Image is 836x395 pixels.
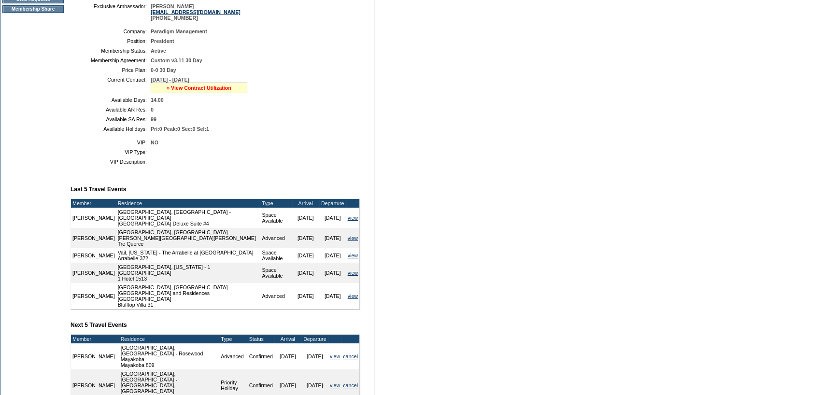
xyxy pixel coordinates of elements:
td: [DATE] [319,228,346,248]
span: Custom v3.11 30 Day [151,57,202,63]
td: [PERSON_NAME] [71,208,116,228]
td: Arrival [274,335,301,343]
span: NO [151,140,158,145]
td: Departure [301,335,328,343]
span: Paradigm Management [151,28,207,34]
td: [DATE] [292,283,319,309]
td: [DATE] [319,283,346,309]
td: Status [248,335,274,343]
a: view [348,215,358,221]
span: 0 [151,107,154,113]
td: Available Days: [74,97,147,103]
td: Available SA Res: [74,116,147,122]
td: [PERSON_NAME] [71,343,116,369]
a: view [348,235,358,241]
span: 99 [151,116,156,122]
a: view [330,382,340,388]
td: VIP Type: [74,149,147,155]
td: Type [260,199,292,208]
td: Space Available [260,208,292,228]
td: Arrival [292,199,319,208]
a: » View Contract Utilization [167,85,231,91]
td: [GEOGRAPHIC_DATA], [GEOGRAPHIC_DATA] - Rosewood Mayakoba Mayakoba 809 [119,343,220,369]
td: Residence [116,199,261,208]
td: Price Plan: [74,67,147,73]
td: [DATE] [301,343,328,369]
td: Advanced [260,228,292,248]
td: [GEOGRAPHIC_DATA], [GEOGRAPHIC_DATA] - [PERSON_NAME][GEOGRAPHIC_DATA][PERSON_NAME] Tre Querce [116,228,261,248]
td: Advanced [260,283,292,309]
td: Membership Agreement: [74,57,147,63]
td: Vail, [US_STATE] - The Arrabelle at [GEOGRAPHIC_DATA] Arrabelle 372 [116,248,261,263]
span: Pri:0 Peak:0 Sec:0 Sel:1 [151,126,209,132]
td: [DATE] [292,263,319,283]
td: Exclusive Ambassador: [74,3,147,21]
a: view [348,253,358,258]
td: Space Available [260,248,292,263]
td: Member [71,199,116,208]
td: [DATE] [292,248,319,263]
td: VIP: [74,140,147,145]
span: 14.00 [151,97,164,103]
span: Active [151,48,166,54]
td: Membership Status: [74,48,147,54]
td: Current Contract: [74,77,147,93]
td: VIP Description: [74,159,147,165]
td: [DATE] [292,208,319,228]
a: cancel [343,353,358,359]
td: Type [219,335,247,343]
span: [PERSON_NAME] [PHONE_NUMBER] [151,3,241,21]
td: Confirmed [248,343,274,369]
span: 0-0 30 Day [151,67,176,73]
td: Advanced [219,343,247,369]
td: Available AR Res: [74,107,147,113]
b: Next 5 Travel Events [71,322,127,328]
a: view [348,293,358,299]
a: view [330,353,340,359]
td: [DATE] [319,208,346,228]
b: Last 5 Travel Events [71,186,126,193]
td: Membership Share [2,5,64,13]
td: Departure [319,199,346,208]
td: Space Available [260,263,292,283]
td: Member [71,335,116,343]
span: President [151,38,174,44]
td: [GEOGRAPHIC_DATA], [GEOGRAPHIC_DATA] - [GEOGRAPHIC_DATA] and Residences [GEOGRAPHIC_DATA] Bluffto... [116,283,261,309]
td: [PERSON_NAME] [71,228,116,248]
a: cancel [343,382,358,388]
a: view [348,270,358,276]
td: Company: [74,28,147,34]
td: [PERSON_NAME] [71,263,116,283]
span: [DATE] - [DATE] [151,77,189,83]
td: [GEOGRAPHIC_DATA], [US_STATE] - 1 [GEOGRAPHIC_DATA] 1 Hotel 1513 [116,263,261,283]
td: [PERSON_NAME] [71,283,116,309]
td: [DATE] [274,343,301,369]
td: Position: [74,38,147,44]
td: [DATE] [292,228,319,248]
a: [EMAIL_ADDRESS][DOMAIN_NAME] [151,9,241,15]
td: [DATE] [319,263,346,283]
td: [PERSON_NAME] [71,248,116,263]
td: Available Holidays: [74,126,147,132]
td: [GEOGRAPHIC_DATA], [GEOGRAPHIC_DATA] - [GEOGRAPHIC_DATA] [GEOGRAPHIC_DATA] Deluxe Suite #4 [116,208,261,228]
td: Residence [119,335,220,343]
td: [DATE] [319,248,346,263]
